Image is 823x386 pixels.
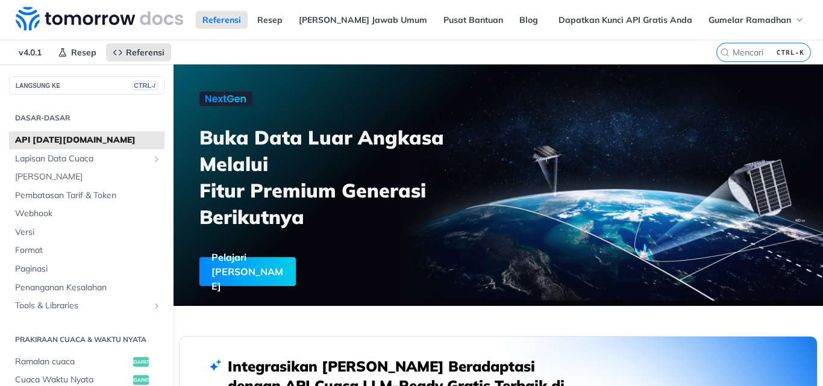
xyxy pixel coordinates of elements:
a: Status API [548,11,604,29]
font: Buka Data Luar Angkasa Melalui [199,125,444,176]
svg: Mencari [720,48,730,57]
a: Lapisan Data CuacaTampilkan subhalaman untuk Lapisan Data Cuaca [9,150,164,168]
a: Referensi [196,11,248,29]
button: LANGSUNG KECTRL-/ [9,76,164,95]
font: Prakiraan Cuaca & waktu nyata [15,335,146,344]
font: Blog [519,14,538,25]
kbd: CTRL-K [774,46,807,58]
font: mendapatkan [123,377,160,383]
font: Fitur Premium Generasi Berikutnya [199,178,426,229]
a: Webhook [9,205,164,223]
a: Pusat Bantuan [437,11,510,29]
font: Pelajari [PERSON_NAME] [211,251,283,292]
font: Pusat Bantuan [443,14,503,25]
font: Dapatkan Kunci API Gratis Anda [559,14,692,25]
font: API [DATE][DOMAIN_NAME] [15,134,136,145]
a: API [DATE][DOMAIN_NAME] [9,131,164,149]
a: [PERSON_NAME] Jawab Umum [292,11,434,29]
font: LANGSUNG KE [16,82,60,89]
img: Dokumen API Cuaca Tomorrow.io [16,7,183,31]
a: Ramalan cuacamendapatkan [9,353,164,371]
font: Paginasi [15,263,48,274]
button: Show subpages for Tools & Libraries [152,301,161,311]
font: Format [15,244,43,255]
img: Generasi Berikutnya [199,92,252,106]
font: Webhook [15,208,52,219]
font: Gumelar Ramadhan [709,14,791,25]
button: Tampilkan subhalaman untuk Lapisan Data Cuaca [152,154,161,164]
font: Referensi [202,14,241,25]
span: Tools & Libraries [15,300,149,312]
a: Pembatasan Tarif & Token [9,187,164,205]
font: Penanganan Kesalahan [15,282,107,293]
a: Penanganan Kesalahan [9,279,164,297]
font: Versi [15,226,34,237]
font: Resep [71,47,96,58]
font: Lapisan Data Cuaca [15,153,93,164]
font: Referensi [126,47,164,58]
font: Resep [257,14,283,25]
font: Cuaca Waktu Nyata [15,374,93,385]
span: CTRL-/ [131,81,158,90]
font: [PERSON_NAME] [15,171,83,182]
font: Ramalan cuaca [15,356,75,367]
font: [PERSON_NAME] Jawab Umum [299,14,427,25]
a: Paginasi [9,260,164,278]
a: Dapatkan Kunci API Gratis Anda [552,11,699,29]
font: Pembatasan Tarif & Token [15,190,116,201]
a: Resep [51,43,103,61]
a: Tools & LibrariesShow subpages for Tools & Libraries [9,297,164,315]
a: Resep [251,11,289,29]
a: [PERSON_NAME] [9,168,164,186]
a: Versi [9,223,164,241]
button: Gumelar Ramadhan [702,11,811,29]
a: Blog [513,11,545,29]
font: v4.0.1 [19,47,42,58]
font: Dasar-dasar [15,113,70,122]
font: mendapatkan [123,359,160,365]
a: Pelajari [PERSON_NAME] [199,257,449,286]
a: Referensi [106,43,171,61]
a: Format [9,241,164,260]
